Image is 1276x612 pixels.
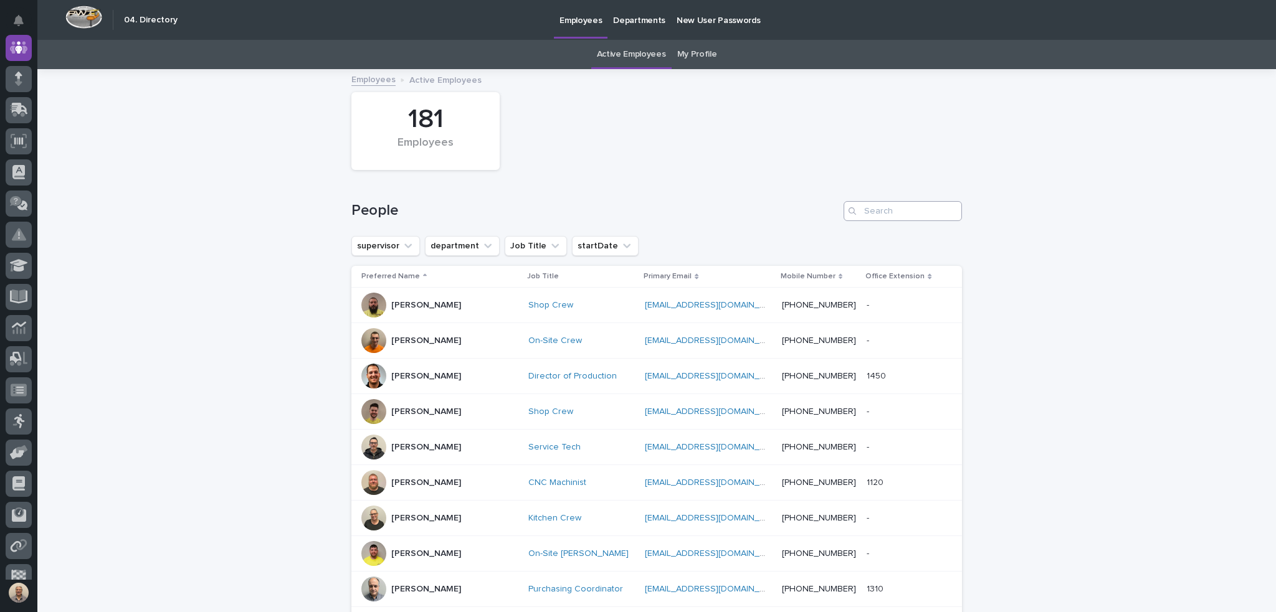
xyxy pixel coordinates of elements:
[645,514,786,522] a: [EMAIL_ADDRESS][DOMAIN_NAME]
[645,372,786,380] a: [EMAIL_ADDRESS][DOMAIN_NAME]
[351,323,962,359] tr: [PERSON_NAME]On-Site Crew [EMAIL_ADDRESS][DOMAIN_NAME] [PHONE_NUMBER]--
[528,300,573,311] a: Shop Crew
[528,513,581,524] a: Kitchen Crew
[867,511,872,524] p: -
[865,270,925,283] p: Office Extension
[373,104,478,135] div: 181
[391,478,461,488] p: [PERSON_NAME]
[391,371,461,382] p: [PERSON_NAME]
[391,584,461,595] p: [PERSON_NAME]
[867,369,888,382] p: 1450
[645,301,786,309] a: [EMAIL_ADDRESS][DOMAIN_NAME]
[677,40,717,69] a: My Profile
[597,40,666,69] a: Active Employees
[782,585,856,593] a: [PHONE_NUMBER]
[351,430,962,465] tr: [PERSON_NAME]Service Tech [EMAIL_ADDRESS][DOMAIN_NAME] [PHONE_NUMBER]--
[867,475,886,488] p: 1120
[351,394,962,430] tr: [PERSON_NAME]Shop Crew [EMAIL_ADDRESS][DOMAIN_NAME] [PHONE_NUMBER]--
[391,442,461,453] p: [PERSON_NAME]
[391,513,461,524] p: [PERSON_NAME]
[645,443,786,451] a: [EMAIL_ADDRESS][DOMAIN_NAME]
[867,440,872,453] p: -
[528,336,582,346] a: On-Site Crew
[528,371,617,382] a: Director of Production
[351,536,962,572] tr: [PERSON_NAME]On-Site [PERSON_NAME] [EMAIL_ADDRESS][DOMAIN_NAME] [PHONE_NUMBER]--
[528,478,586,488] a: CNC Machinist
[528,407,573,417] a: Shop Crew
[65,6,102,29] img: Workspace Logo
[391,407,461,417] p: [PERSON_NAME]
[572,236,639,256] button: startDate
[781,270,836,283] p: Mobile Number
[351,202,839,220] h1: People
[391,336,461,346] p: [PERSON_NAME]
[645,549,786,558] a: [EMAIL_ADDRESS][DOMAIN_NAME]
[16,15,32,35] div: Notifications
[645,336,786,345] a: [EMAIL_ADDRESS][DOMAIN_NAME]
[867,404,872,417] p: -
[351,236,420,256] button: supervisor
[645,407,786,416] a: [EMAIL_ADDRESS][DOMAIN_NAME]
[782,372,856,380] a: [PHONE_NUMBER]
[351,72,396,86] a: Employees
[527,270,559,283] p: Job Title
[391,300,461,311] p: [PERSON_NAME]
[782,478,856,487] a: [PHONE_NUMBER]
[528,548,629,559] a: On-Site [PERSON_NAME]
[505,236,567,256] button: Job Title
[645,478,786,487] a: [EMAIL_ADDRESS][DOMAIN_NAME]
[351,501,962,536] tr: [PERSON_NAME]Kitchen Crew [EMAIL_ADDRESS][DOMAIN_NAME] [PHONE_NUMBER]--
[782,549,856,558] a: [PHONE_NUMBER]
[361,270,420,283] p: Preferred Name
[124,15,178,26] h2: 04. Directory
[351,288,962,323] tr: [PERSON_NAME]Shop Crew [EMAIL_ADDRESS][DOMAIN_NAME] [PHONE_NUMBER]--
[6,580,32,606] button: users-avatar
[867,581,886,595] p: 1310
[782,514,856,522] a: [PHONE_NUMBER]
[6,7,32,34] button: Notifications
[528,442,581,453] a: Service Tech
[782,407,856,416] a: [PHONE_NUMBER]
[644,270,692,283] p: Primary Email
[373,136,478,162] div: Employees
[409,72,482,86] p: Active Employees
[867,333,872,346] p: -
[867,298,872,311] p: -
[645,585,786,593] a: [EMAIL_ADDRESS][DOMAIN_NAME]
[782,301,856,309] a: [PHONE_NUMBER]
[351,572,962,607] tr: [PERSON_NAME]Purchasing Coordinator [EMAIL_ADDRESS][DOMAIN_NAME] [PHONE_NUMBER]13101310
[782,443,856,451] a: [PHONE_NUMBER]
[528,584,623,595] a: Purchasing Coordinator
[844,201,962,221] input: Search
[425,236,500,256] button: department
[867,546,872,559] p: -
[351,465,962,501] tr: [PERSON_NAME]CNC Machinist [EMAIL_ADDRESS][DOMAIN_NAME] [PHONE_NUMBER]11201120
[351,359,962,394] tr: [PERSON_NAME]Director of Production [EMAIL_ADDRESS][DOMAIN_NAME] [PHONE_NUMBER]14501450
[782,336,856,345] a: [PHONE_NUMBER]
[391,548,461,559] p: [PERSON_NAME]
